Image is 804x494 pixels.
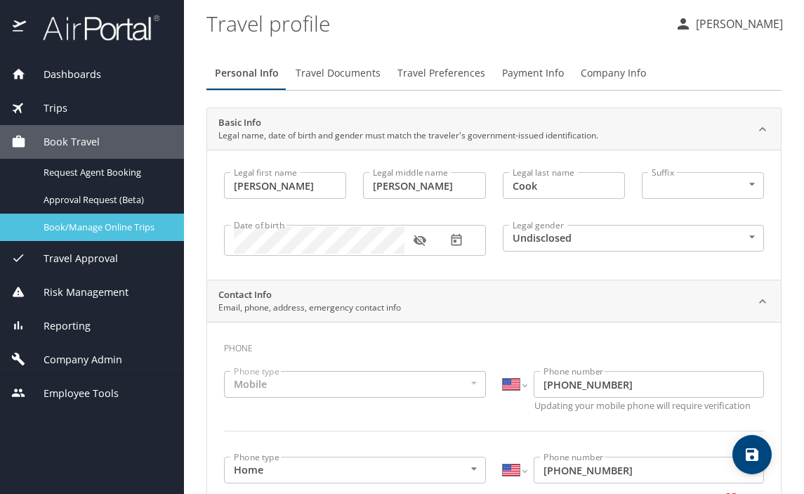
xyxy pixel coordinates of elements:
[26,100,67,116] span: Trips
[732,435,772,474] button: save
[296,65,381,82] span: Travel Documents
[26,318,91,334] span: Reporting
[26,67,101,82] span: Dashboards
[207,280,781,323] div: Contact InfoEmail, phone, address, emergency contact info
[669,11,789,37] button: [PERSON_NAME]
[206,56,782,90] div: Profile
[206,1,664,45] h1: Travel profile
[218,129,598,142] p: Legal name, date of birth and gender must match the traveler's government-issued identification.
[224,333,764,357] h3: Phone
[218,301,401,314] p: Email, phone, address, emergency contact info
[44,166,167,179] span: Request Agent Booking
[581,65,646,82] span: Company Info
[224,371,486,398] div: Mobile
[27,14,159,41] img: airportal-logo.png
[692,15,783,32] p: [PERSON_NAME]
[26,352,122,368] span: Company Admin
[215,65,279,82] span: Personal Info
[26,285,128,300] span: Risk Management
[44,193,167,207] span: Approval Request (Beta)
[502,65,564,82] span: Payment Info
[26,386,119,401] span: Employee Tools
[534,401,765,410] p: Updating your mobile phone will require verification
[642,172,764,199] div: ​
[218,288,401,302] h2: Contact Info
[13,14,27,41] img: icon-airportal.png
[218,116,598,130] h2: Basic Info
[26,134,100,150] span: Book Travel
[26,251,118,266] span: Travel Approval
[224,457,486,483] div: Home
[207,150,781,280] div: Basic InfoLegal name, date of birth and gender must match the traveler's government-issued identi...
[44,221,167,234] span: Book/Manage Online Trips
[207,108,781,150] div: Basic InfoLegal name, date of birth and gender must match the traveler's government-issued identi...
[503,225,765,252] div: Undisclosed
[397,65,485,82] span: Travel Preferences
